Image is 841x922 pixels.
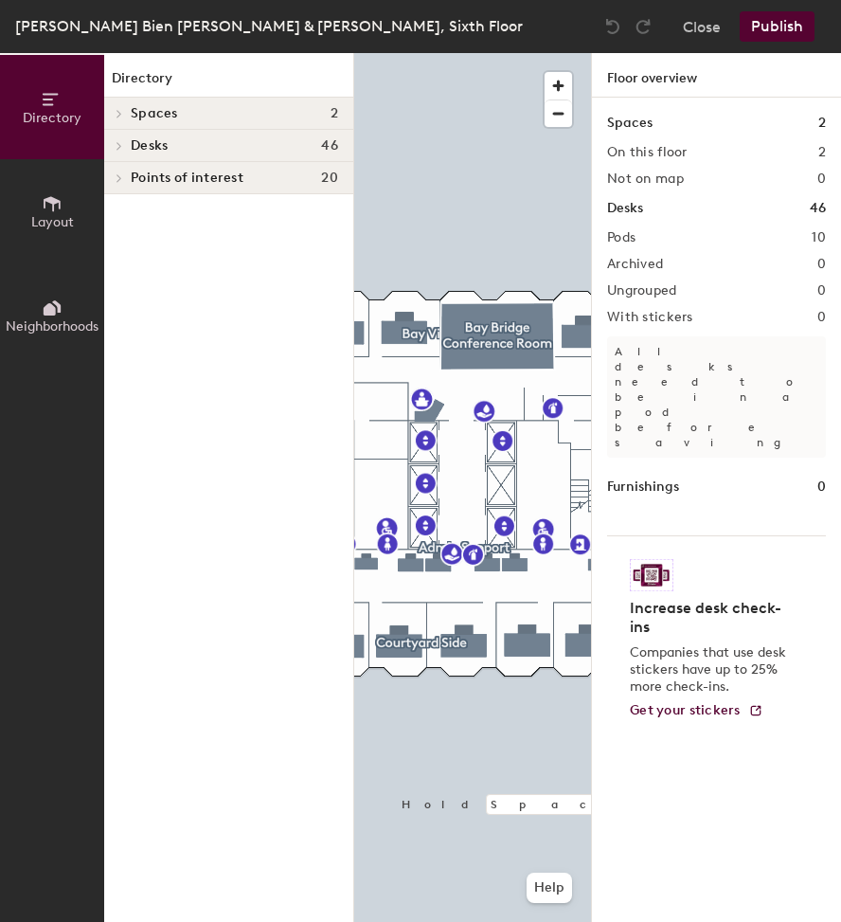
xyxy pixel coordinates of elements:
[810,198,826,219] h1: 46
[15,14,523,38] div: [PERSON_NAME] Bien [PERSON_NAME] & [PERSON_NAME], Sixth Floor
[630,702,741,718] span: Get your stickers
[331,106,338,121] span: 2
[607,336,826,458] p: All desks need to be in a pod before saving
[607,230,635,245] h2: Pods
[104,68,353,98] h1: Directory
[630,559,673,591] img: Sticker logo
[630,599,792,637] h4: Increase desk check-ins
[607,113,653,134] h1: Spaces
[818,145,826,160] h2: 2
[817,310,826,325] h2: 0
[607,172,684,187] h2: Not on map
[817,172,826,187] h2: 0
[630,644,792,696] p: Companies that use desk stickers have up to 25% more check-ins.
[818,113,826,134] h1: 2
[817,477,826,497] h1: 0
[6,318,98,334] span: Neighborhoods
[527,873,572,903] button: Help
[607,477,679,497] h1: Furnishings
[607,310,693,325] h2: With stickers
[817,257,826,272] h2: 0
[592,53,841,98] h1: Floor overview
[634,17,653,36] img: Redo
[131,106,178,121] span: Spaces
[740,11,814,42] button: Publish
[630,703,763,719] a: Get your stickers
[683,11,721,42] button: Close
[603,17,622,36] img: Undo
[607,198,643,219] h1: Desks
[31,214,74,230] span: Layout
[131,138,168,154] span: Desks
[607,257,663,272] h2: Archived
[607,145,688,160] h2: On this floor
[817,283,826,298] h2: 0
[321,138,338,154] span: 46
[607,283,677,298] h2: Ungrouped
[131,171,243,186] span: Points of interest
[23,110,81,126] span: Directory
[321,171,338,186] span: 20
[812,230,826,245] h2: 10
